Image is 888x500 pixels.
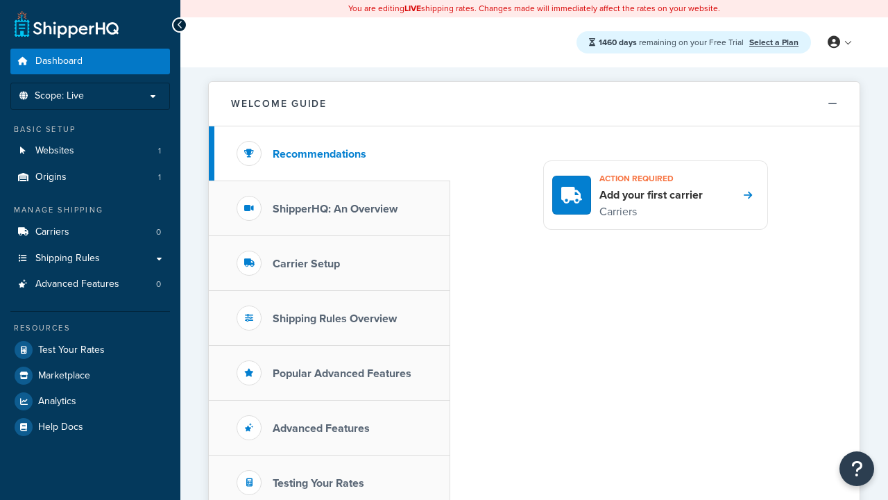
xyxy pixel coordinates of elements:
[839,451,874,486] button: Open Resource Center
[404,2,421,15] b: LIVE
[231,99,327,109] h2: Welcome Guide
[35,90,84,102] span: Scope: Live
[10,272,170,297] a: Advanced Features0
[10,337,170,362] a: Test Your Rates
[599,169,703,187] h3: Action required
[10,165,170,190] a: Origins1
[599,187,703,203] h4: Add your first carrier
[38,370,90,382] span: Marketplace
[10,363,170,388] a: Marketplace
[273,148,366,160] h3: Recommendations
[10,138,170,164] li: Websites
[35,145,74,157] span: Websites
[35,56,83,67] span: Dashboard
[749,36,799,49] a: Select a Plan
[156,278,161,290] span: 0
[273,203,398,215] h3: ShipperHQ: An Overview
[10,219,170,245] a: Carriers0
[10,415,170,440] a: Help Docs
[273,477,364,490] h3: Testing Your Rates
[273,422,370,435] h3: Advanced Features
[38,396,76,408] span: Analytics
[10,246,170,272] a: Shipping Rules
[10,389,170,414] a: Analytics
[10,322,170,334] div: Resources
[38,344,105,356] span: Test Your Rates
[599,36,637,49] strong: 1460 days
[10,49,170,74] a: Dashboard
[158,172,161,183] span: 1
[10,204,170,216] div: Manage Shipping
[35,226,69,238] span: Carriers
[35,172,67,183] span: Origins
[273,258,340,270] h3: Carrier Setup
[599,36,746,49] span: remaining on your Free Trial
[35,278,119,290] span: Advanced Features
[10,165,170,190] li: Origins
[38,422,83,433] span: Help Docs
[599,203,703,221] p: Carriers
[158,145,161,157] span: 1
[273,367,411,380] h3: Popular Advanced Features
[209,82,860,126] button: Welcome Guide
[156,226,161,238] span: 0
[10,124,170,135] div: Basic Setup
[10,138,170,164] a: Websites1
[35,253,100,265] span: Shipping Rules
[10,272,170,297] li: Advanced Features
[10,219,170,245] li: Carriers
[273,312,397,325] h3: Shipping Rules Overview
